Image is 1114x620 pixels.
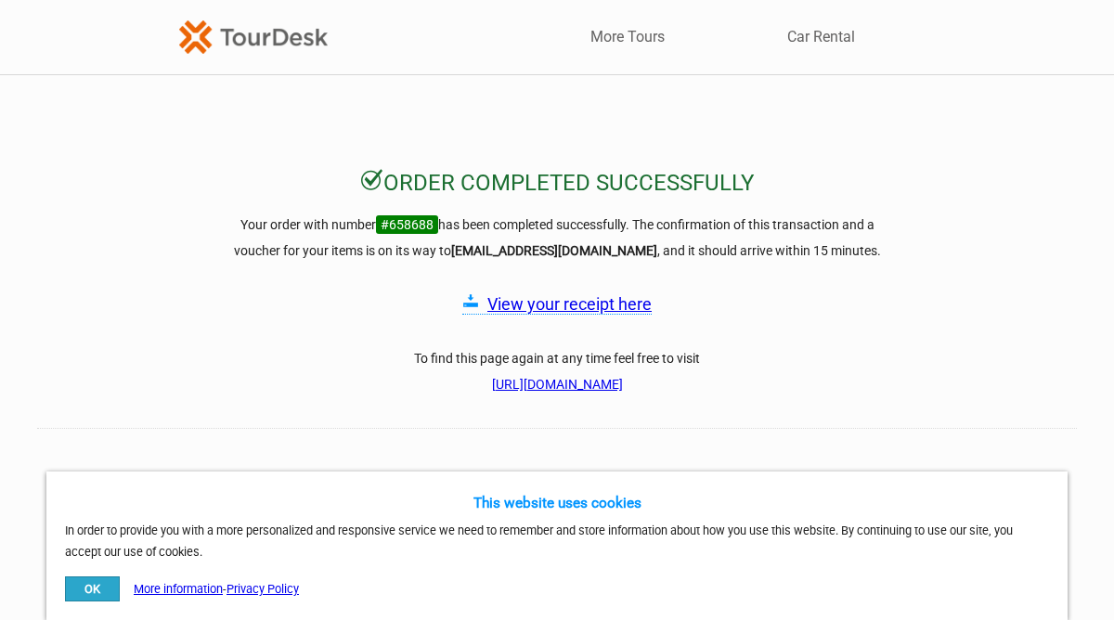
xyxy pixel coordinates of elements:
[451,243,657,258] strong: [EMAIL_ADDRESS][DOMAIN_NAME]
[65,576,120,601] button: OK
[227,582,299,596] a: Privacy Policy
[376,215,438,234] span: #658688
[487,294,652,314] a: View your receipt here
[223,212,891,264] h3: Your order with number has been completed successfully. The confirmation of this transaction and ...
[179,20,328,53] img: TourDesk-logo-td-orange-v1.png
[65,576,299,601] div: -
[46,471,1068,620] div: In order to provide you with a more personalized and responsive service we need to remember and s...
[134,582,223,596] a: More information
[223,490,891,516] h5: This website uses cookies
[492,377,623,392] a: [URL][DOMAIN_NAME]
[787,27,855,47] a: Car Rental
[223,345,891,397] h3: To find this page again at any time feel free to visit
[590,27,665,47] a: More Tours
